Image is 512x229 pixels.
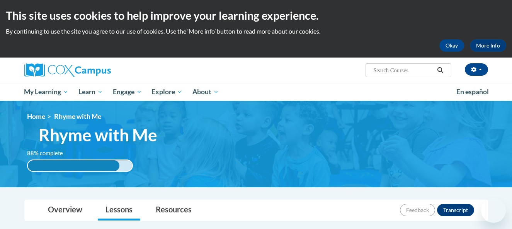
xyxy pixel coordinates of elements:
span: Rhyme with Me [54,112,101,120]
a: Lessons [98,200,140,221]
p: By continuing to use the site you agree to our use of cookies. Use the ‘More info’ button to read... [6,27,506,36]
a: My Learning [19,83,74,101]
button: Feedback [400,204,435,216]
a: En español [451,84,494,100]
span: Engage [113,87,142,97]
a: Overview [40,200,90,221]
button: Account Settings [465,63,488,76]
span: About [192,87,219,97]
a: Cox Campus [24,63,171,77]
a: Engage [108,83,147,101]
span: Learn [78,87,103,97]
a: About [187,83,224,101]
a: More Info [470,39,506,52]
a: Resources [148,200,199,221]
button: Transcript [437,204,474,216]
button: Okay [439,39,464,52]
img: Cox Campus [24,63,111,77]
a: Learn [73,83,108,101]
div: Main menu [13,83,500,101]
a: Explore [146,83,187,101]
iframe: Button to launch messaging window [481,198,506,223]
div: 88% complete [28,160,119,171]
label: 88% complete [27,149,71,158]
input: Search Courses [373,66,434,75]
a: Home [27,112,45,120]
span: My Learning [24,87,68,97]
span: Rhyme with Me [39,125,157,145]
span: En español [456,88,489,96]
button: Search [434,66,446,75]
h2: This site uses cookies to help improve your learning experience. [6,8,506,23]
span: Explore [151,87,182,97]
